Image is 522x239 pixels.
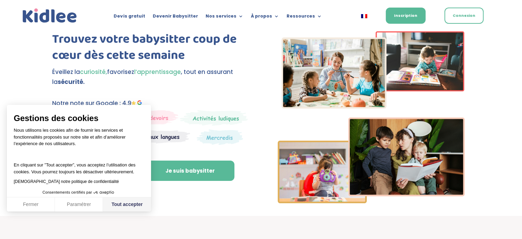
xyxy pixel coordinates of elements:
a: [DEMOGRAPHIC_DATA] notre politique de confidentialité [14,179,119,184]
p: Notre note sur Google : 4.9 [52,98,250,108]
strong: sécurité. [58,78,85,86]
button: Fermer [7,197,55,212]
a: À propos [251,14,279,21]
a: Devenir Babysitter [152,14,198,21]
img: Français [361,14,367,18]
svg: Axeptio [93,182,114,203]
img: Imgs-2 [278,31,465,203]
a: Nos services [205,14,243,21]
img: logo_kidlee_bleu [21,7,79,25]
button: Consentements certifiés par [39,188,119,197]
img: Atelier thematique [112,129,190,144]
p: Éveillez la favorisez , tout en assurant la [52,67,250,87]
span: Gestions des cookies [14,113,144,123]
p: En cliquant sur ”Tout accepter”, vous acceptez l’utilisation des cookies. Vous pourrez toujours l... [14,155,144,175]
p: Nous utilisons les cookies afin de fournir les services et fonctionnalités proposés sur notre sit... [14,127,144,152]
a: Je suis babysitter [146,161,234,181]
button: Tout accepter [103,197,151,212]
a: Kidlee Logo [21,7,79,25]
img: Thematique [197,129,243,145]
span: l’apprentissage [134,68,181,76]
button: Paramétrer [55,197,103,212]
a: Connexion [444,8,484,24]
a: Devis gratuit [114,14,145,21]
span: curiosité, [80,68,107,76]
a: Ressources [286,14,322,21]
h1: Trouvez votre babysitter coup de cœur dès cette semaine [52,31,250,67]
span: Consentements certifiés par [43,191,92,194]
a: Inscription [386,8,426,24]
img: Mercredi [180,110,248,126]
